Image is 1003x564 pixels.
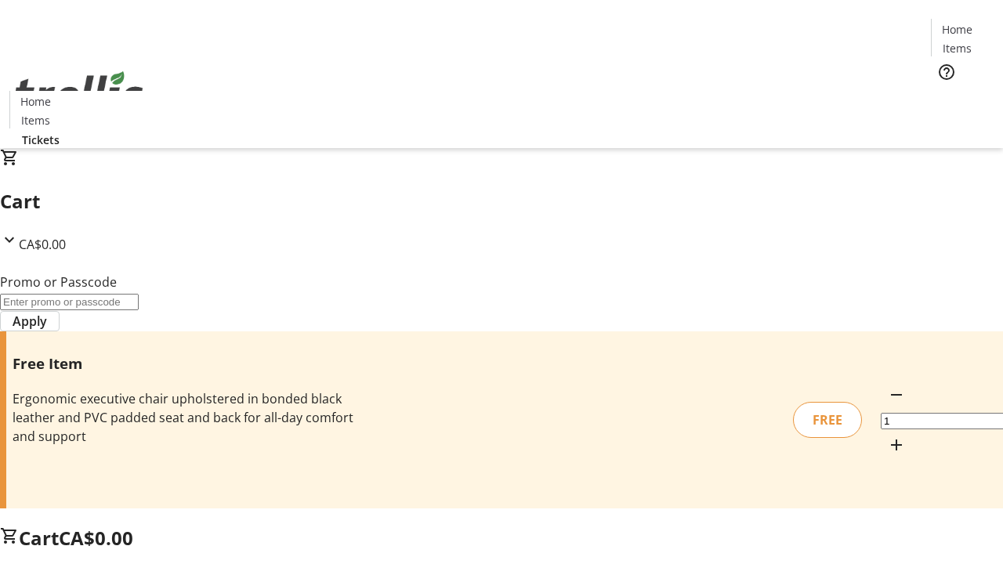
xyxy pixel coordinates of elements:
button: Decrement by one [881,379,912,410]
span: Items [21,112,50,128]
span: Home [20,93,51,110]
a: Home [10,93,60,110]
div: FREE [793,402,862,438]
div: Ergonomic executive chair upholstered in bonded black leather and PVC padded seat and back for al... [13,389,355,446]
a: Tickets [931,91,994,107]
span: Tickets [943,91,981,107]
a: Items [932,40,982,56]
button: Increment by one [881,429,912,461]
h3: Free Item [13,352,355,374]
button: Help [931,56,962,88]
span: Home [942,21,972,38]
span: Apply [13,312,47,331]
span: CA$0.00 [19,236,66,253]
img: Orient E2E Organization RHEd66kvN3's Logo [9,54,149,132]
span: CA$0.00 [59,525,133,551]
span: Tickets [22,132,60,148]
span: Items [943,40,972,56]
a: Home [932,21,982,38]
a: Tickets [9,132,72,148]
a: Items [10,112,60,128]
